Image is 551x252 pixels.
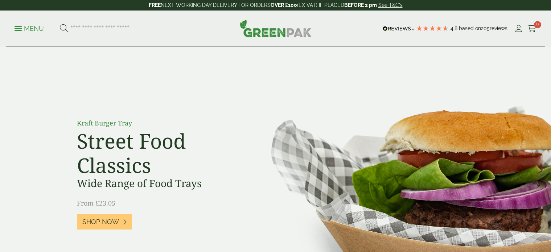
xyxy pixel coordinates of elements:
[15,24,44,32] a: Menu
[82,218,119,226] span: Shop Now
[490,25,507,31] span: reviews
[149,2,161,8] strong: FREE
[416,25,449,32] div: 4.79 Stars
[451,25,459,31] span: 4.8
[481,25,490,31] span: 205
[77,199,115,207] span: From £23.05
[240,20,312,37] img: GreenPak Supplies
[383,26,414,31] img: REVIEWS.io
[77,129,240,177] h2: Street Food Classics
[344,2,377,8] strong: BEFORE 2 pm
[77,177,240,190] h3: Wide Range of Food Trays
[77,118,240,128] p: Kraft Burger Tray
[378,2,403,8] a: See T&C's
[514,25,523,32] i: My Account
[527,23,536,34] a: 0
[527,25,536,32] i: Cart
[459,25,481,31] span: Based on
[271,2,297,8] strong: OVER £100
[77,214,132,230] a: Shop Now
[534,21,541,28] span: 0
[15,24,44,33] p: Menu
